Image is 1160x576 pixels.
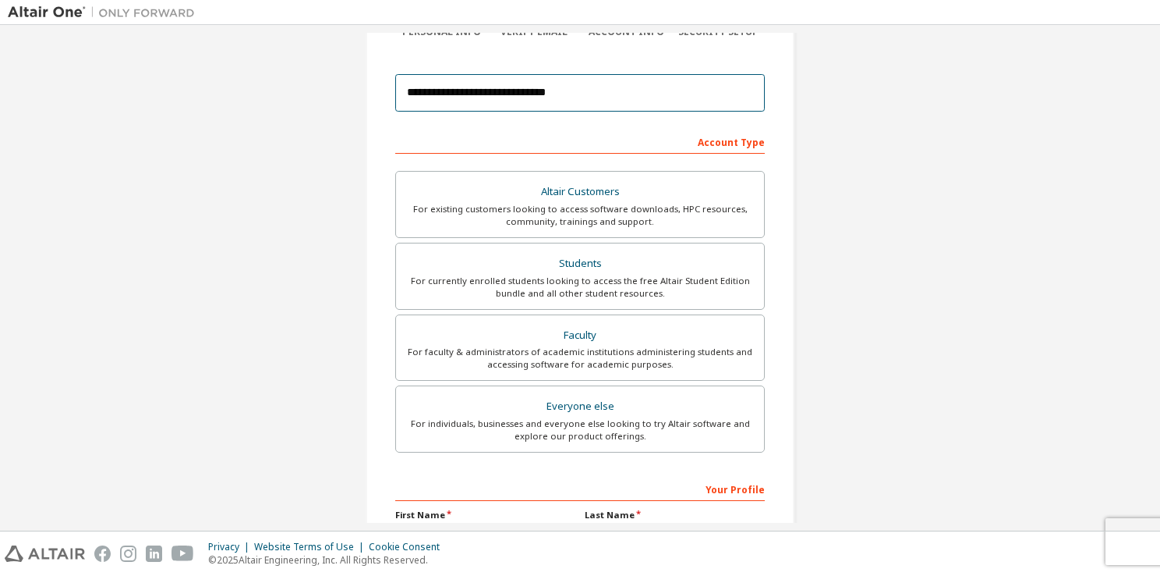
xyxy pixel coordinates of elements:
img: facebook.svg [94,546,111,562]
div: For existing customers looking to access software downloads, HPC resources, community, trainings ... [405,203,755,228]
div: For currently enrolled students looking to access the free Altair Student Edition bundle and all ... [405,275,755,300]
img: Altair One [8,5,203,20]
div: Cookie Consent [369,541,449,553]
div: Students [405,253,755,275]
label: First Name [395,509,575,521]
div: For individuals, businesses and everyone else looking to try Altair software and explore our prod... [405,418,755,443]
div: Faculty [405,325,755,347]
div: Everyone else [405,396,755,418]
div: Privacy [208,541,254,553]
img: youtube.svg [172,546,194,562]
label: Last Name [585,509,765,521]
div: Your Profile [395,476,765,501]
p: © 2025 Altair Engineering, Inc. All Rights Reserved. [208,553,449,567]
div: Account Type [395,129,765,154]
div: Website Terms of Use [254,541,369,553]
div: Altair Customers [405,181,755,203]
img: altair_logo.svg [5,546,85,562]
div: For faculty & administrators of academic institutions administering students and accessing softwa... [405,346,755,371]
img: linkedin.svg [146,546,162,562]
img: instagram.svg [120,546,136,562]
